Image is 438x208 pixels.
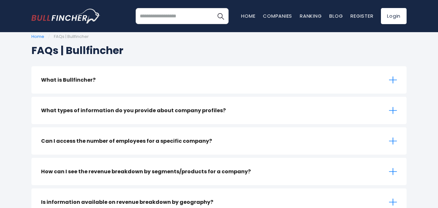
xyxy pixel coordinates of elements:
[41,167,251,176] h3: How can I see the revenue breakdown by segments/products for a company?
[31,9,100,23] a: Go to homepage
[241,13,255,19] a: Home
[41,76,96,84] h3: What is Bullfincher?
[41,106,226,114] h3: What types of information do you provide about company profiles?
[41,198,213,206] h3: Is information available on revenue breakdown by geography?
[329,13,343,19] a: Blog
[31,9,100,23] img: bullfincher logo
[213,8,229,24] button: Search
[350,13,373,19] a: Register
[54,33,89,40] span: FAQs | Bullfincher
[31,33,44,40] a: Home
[31,34,407,40] ul: /
[263,13,292,19] a: Companies
[381,8,407,24] a: Login
[300,13,322,19] a: Ranking
[41,137,212,145] h3: Can I access the number of employees for a specific company?
[31,43,407,58] h2: FAQs | Bullfincher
